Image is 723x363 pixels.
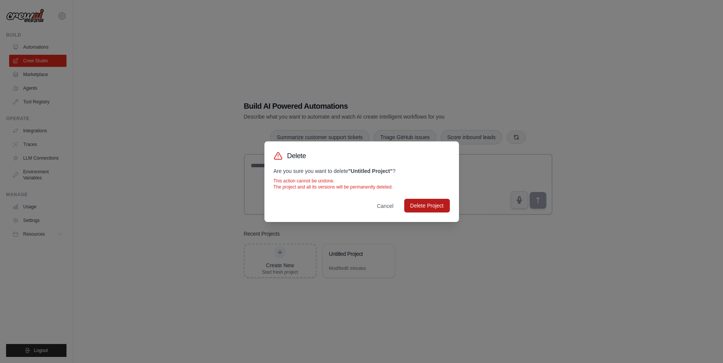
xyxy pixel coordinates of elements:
div: Chat-Widget [685,327,723,363]
h3: Delete [287,151,306,161]
p: This action cannot be undone. [274,178,450,184]
iframe: Chat Widget [685,327,723,363]
button: Delete Project [404,199,450,212]
p: Are you sure you want to delete ? [274,167,450,175]
p: The project and all its versions will be permanently deleted. [274,184,450,190]
button: Cancel [371,199,400,213]
strong: " Untitled Project " [348,168,392,174]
